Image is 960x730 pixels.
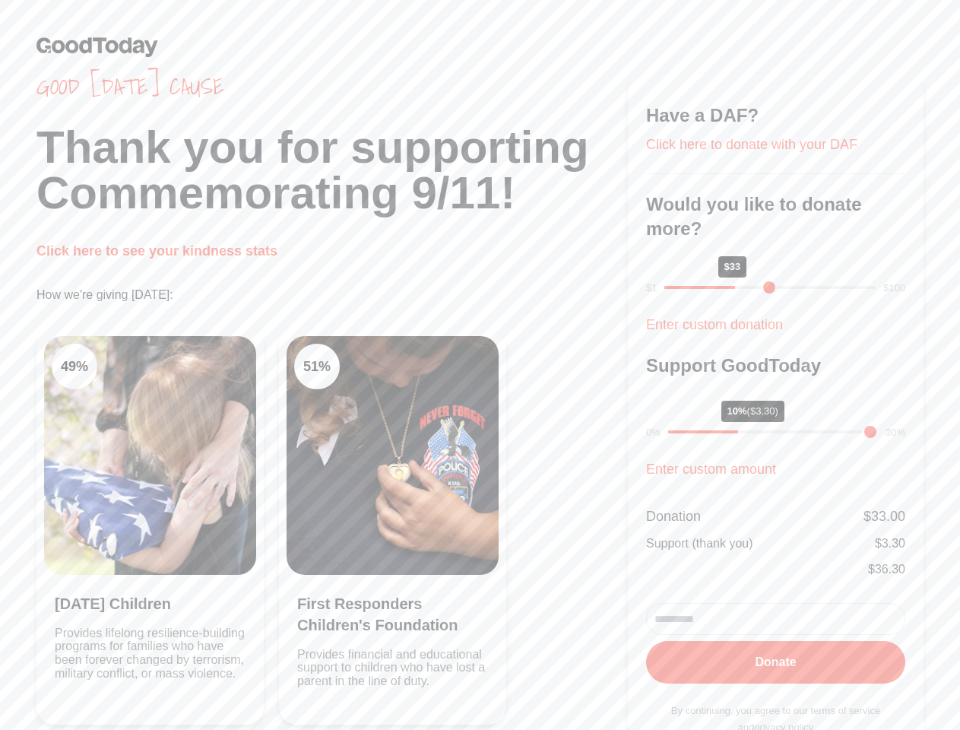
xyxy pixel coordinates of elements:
[287,336,499,575] img: Clean Cooking Alliance
[875,563,905,576] span: 36.30
[882,537,905,550] span: 3.30
[886,425,905,440] div: 30%
[747,405,778,417] span: ($3.30)
[646,354,905,378] h3: Support GoodToday
[871,509,905,524] span: 33.00
[863,506,905,527] div: $
[44,336,256,575] img: Clean Air Task Force
[36,286,628,304] p: How we're giving [DATE]:
[294,344,340,389] div: 51 %
[52,344,97,389] div: 49 %
[721,401,784,422] div: 10%
[55,593,246,614] h3: [DATE] Children
[875,535,905,553] div: $
[36,125,628,216] h1: Thank you for supporting Commemorating 9/11!
[646,641,905,684] button: Donate
[646,317,783,332] a: Enter custom donation
[646,506,701,527] div: Donation
[646,103,905,128] h3: Have a DAF?
[718,256,747,278] div: $33
[646,281,657,296] div: $1
[883,281,905,296] div: $100
[36,36,158,57] img: GoodToday
[868,560,905,579] div: $
[55,627,246,688] p: Provides lifelong resilience-building programs for families who have been forever changed by terr...
[646,425,661,440] div: 0%
[646,535,753,553] div: Support (thank you)
[646,137,857,152] a: Click here to donate with your DAF
[36,243,277,259] a: Click here to see your kindness stats
[297,648,488,688] p: Provides financial and educational support to children who have lost a parent in the line of duty.
[646,462,776,477] a: Enter custom amount
[36,73,628,100] span: Good [DATE] cause
[646,192,905,241] h3: Would you like to donate more?
[297,593,488,636] h3: First Responders Children's Foundation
